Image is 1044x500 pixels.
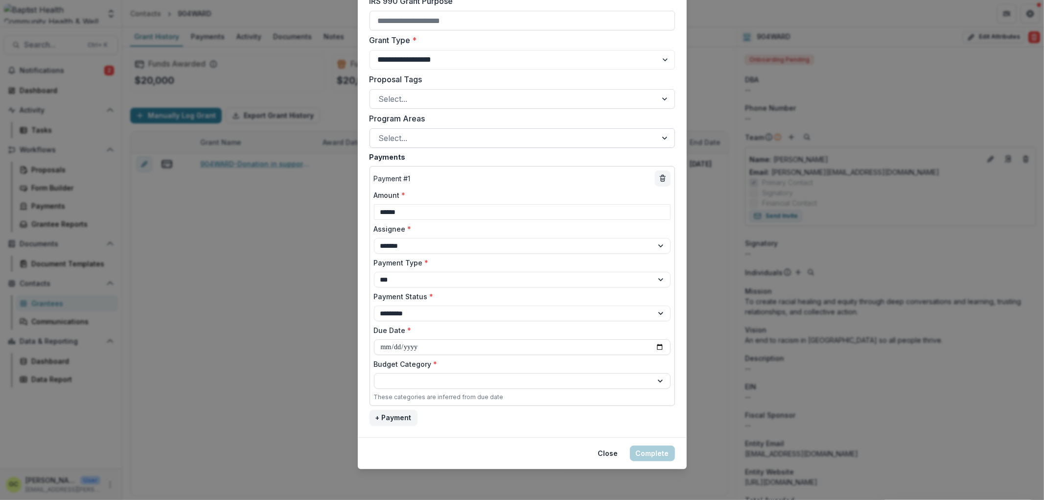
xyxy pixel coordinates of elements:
[374,325,665,335] label: Due Date
[374,393,504,402] p: These categories are inferred from due date
[370,73,669,85] label: Proposal Tags
[374,258,665,268] label: Payment Type
[592,446,624,461] button: Close
[370,34,669,46] label: Grant Type
[374,359,665,369] label: Budget Category
[374,224,665,234] label: Assignee
[630,446,675,461] button: Complete
[374,173,411,184] p: Payment # 1
[370,113,669,124] label: Program Areas
[374,190,665,200] label: Amount
[370,410,418,426] button: + Payment
[374,291,665,302] label: Payment Status
[370,152,669,162] label: Payments
[655,170,671,186] button: delete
